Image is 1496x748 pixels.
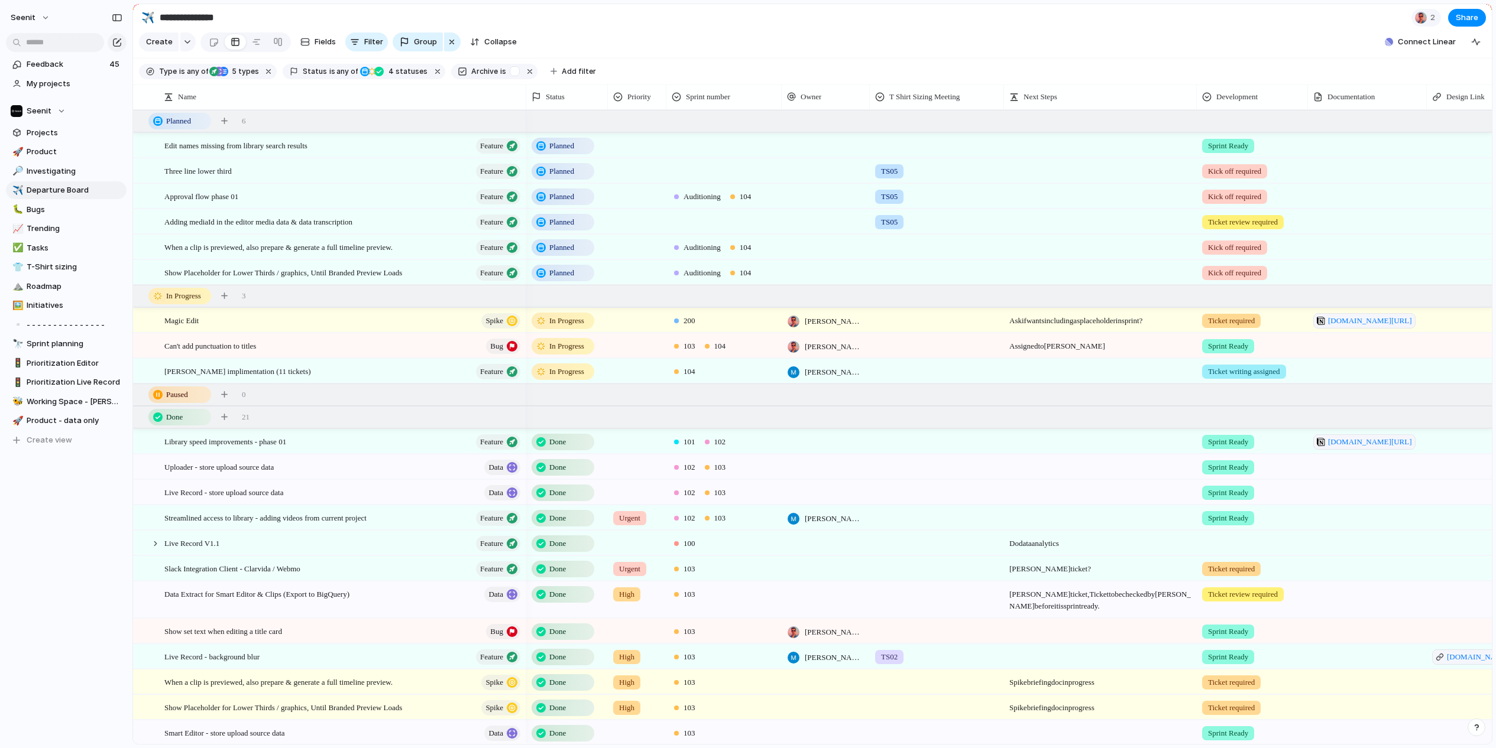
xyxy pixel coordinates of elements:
span: [PERSON_NAME] ticket, Ticket to be checked by [PERSON_NAME] before it is sprint ready. [1005,582,1196,612]
span: Feature [480,163,503,180]
a: 📈Trending [6,220,127,238]
span: Archive [471,66,498,77]
button: is [498,65,509,78]
div: ✈️ [12,184,21,197]
div: ✅ [12,241,21,255]
a: 🔎Investigating [6,162,127,180]
div: 🔎 [12,164,21,178]
span: Group [414,36,437,48]
span: In Progress [549,315,584,327]
span: [PERSON_NAME] implimentation (11 tickets) [164,364,311,378]
span: Trending [27,223,122,235]
span: Done [549,727,566,739]
span: Show set text when editing a title card [164,624,282,638]
span: Feature [480,535,503,552]
span: Add filter [562,66,596,77]
span: 102 [684,487,695,499]
button: Feature [476,265,520,281]
span: Data Extract for Smart Editor & Clips (Export to BigQuery) [164,587,349,600]
button: Add filter [543,63,603,80]
span: Data [488,459,503,476]
span: Feature [480,188,503,205]
button: 🚀 [11,146,22,158]
span: Feature [480,561,503,577]
span: [PERSON_NAME] ticket? [1005,557,1196,575]
div: ▫️ [12,318,21,331]
span: Sprint planning [27,338,122,350]
span: Approval flow phase 01 [164,189,238,203]
a: ✈️Departure Board [6,181,127,199]
span: Planned [549,140,574,152]
span: [DOMAIN_NAME][URL] [1328,315,1412,327]
div: 🚀Product - data only [6,412,127,430]
span: Data [488,484,503,501]
span: 103 [684,702,695,714]
button: Feature [476,138,520,154]
span: Bugs [27,204,122,216]
span: Done [549,651,566,663]
span: Feature [480,434,503,450]
span: Seenit [11,12,35,24]
a: 🚀Product [6,143,127,161]
span: any of [185,66,208,77]
span: Fields [315,36,336,48]
button: Feature [476,164,520,179]
span: Ask if wants including as placeholder in sprint? [1005,308,1196,327]
span: Auditioning [684,191,721,203]
a: ▫️- - - - - - - - - - - - - - - [6,316,127,334]
span: 21 [242,411,250,423]
button: Create view [6,431,127,449]
div: 📈 [12,222,21,236]
span: 104 [684,366,695,378]
span: Status [546,91,565,103]
span: [PERSON_NAME] [805,652,864,664]
span: My projects [27,78,122,90]
span: Data [488,586,503,603]
button: 📈 [11,223,22,235]
span: Kick off required [1208,165,1261,177]
span: Kick off required [1208,242,1261,253]
span: Departure Board [27,184,122,196]
a: Feedback45 [6,56,127,73]
button: Data [484,485,520,500]
span: 104 [740,242,752,253]
span: Sprint Ready [1208,461,1248,473]
button: Collapse [465,32,522,51]
button: ✅ [11,242,22,254]
a: 👕T-Shirt sizing [6,258,127,276]
button: Data [484,460,520,475]
button: Feature [476,189,520,204]
span: Seenit [27,105,51,117]
button: Feature [476,649,520,665]
div: 🚦Prioritization Editor [6,355,127,372]
span: Done [549,461,566,473]
span: Ticket review required [1208,588,1278,600]
span: is [329,66,335,77]
button: Connect Linear [1380,33,1461,51]
span: Magic Edit [164,313,199,327]
span: Type [159,66,177,77]
span: Roadmap [27,281,122,292]
a: My projects [6,75,127,93]
span: Urgent [619,563,640,575]
a: [DOMAIN_NAME][URL] [1313,434,1416,450]
span: statuses [385,66,428,77]
a: ⛰️Roadmap [6,278,127,295]
span: is [179,66,185,77]
span: TS05 [881,165,898,177]
button: Create [139,32,179,51]
span: Done [549,436,566,448]
span: High [619,588,634,600]
span: Done [549,487,566,499]
span: Can't add punctuation to titles [164,339,256,352]
span: 103 [684,727,695,739]
span: In Progress [549,340,584,352]
div: ✈️ [141,9,154,25]
span: Sprint number [686,91,730,103]
button: Feature [476,434,520,450]
span: Done [549,677,566,688]
span: Done [549,563,566,575]
span: Tasks [27,242,122,254]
